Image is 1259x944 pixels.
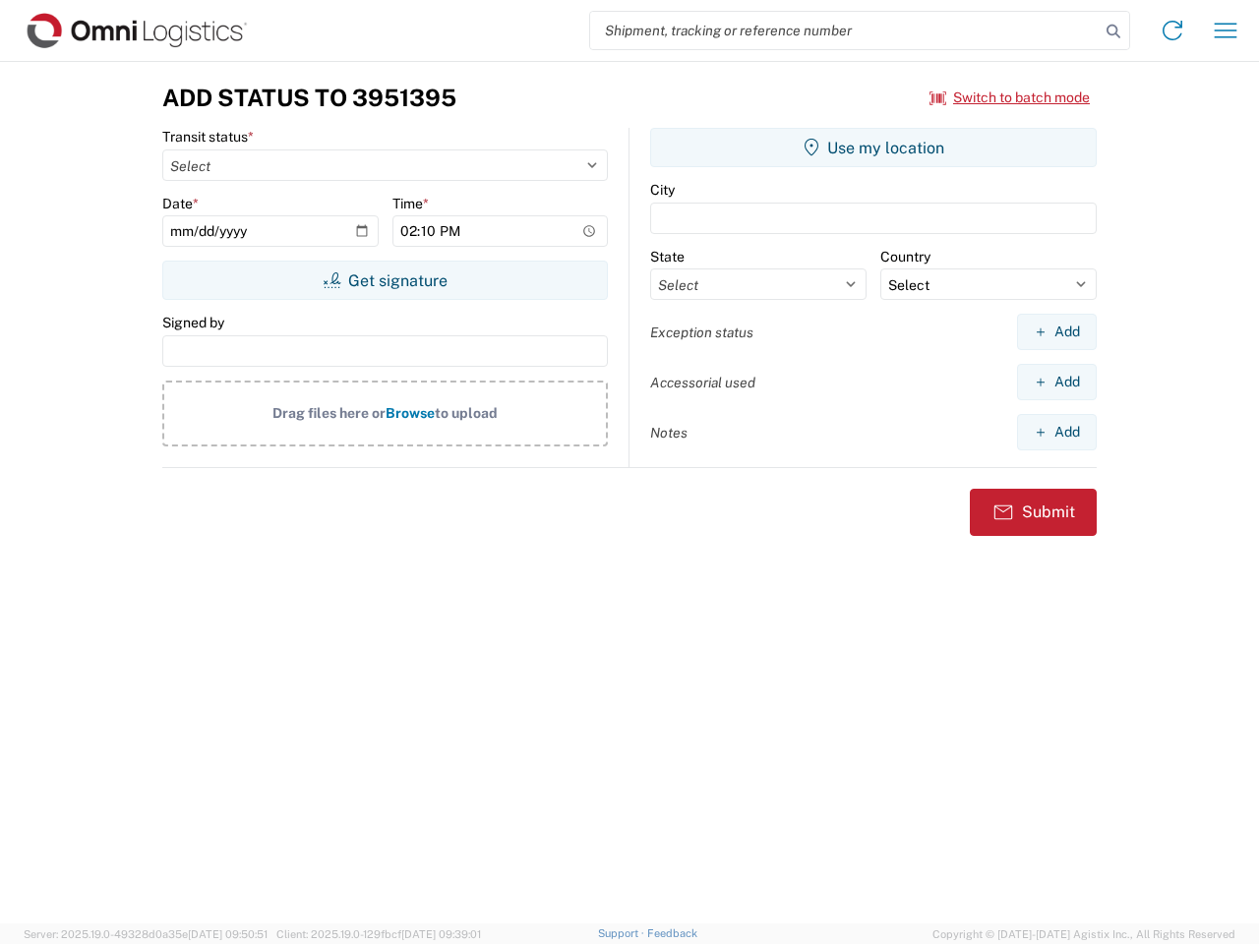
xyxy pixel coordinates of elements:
[435,405,498,421] span: to upload
[162,314,224,331] label: Signed by
[1017,314,1097,350] button: Add
[970,489,1097,536] button: Submit
[650,374,755,391] label: Accessorial used
[647,927,697,939] a: Feedback
[276,928,481,940] span: Client: 2025.19.0-129fbcf
[650,181,675,199] label: City
[392,195,429,212] label: Time
[880,248,930,265] label: Country
[650,324,753,341] label: Exception status
[1017,414,1097,450] button: Add
[401,928,481,940] span: [DATE] 09:39:01
[650,248,685,265] label: State
[590,12,1100,49] input: Shipment, tracking or reference number
[162,261,608,300] button: Get signature
[162,128,254,146] label: Transit status
[650,128,1097,167] button: Use my location
[162,84,456,112] h3: Add Status to 3951395
[1017,364,1097,400] button: Add
[929,82,1090,114] button: Switch to batch mode
[162,195,199,212] label: Date
[598,927,647,939] a: Support
[24,928,268,940] span: Server: 2025.19.0-49328d0a35e
[932,925,1235,943] span: Copyright © [DATE]-[DATE] Agistix Inc., All Rights Reserved
[386,405,435,421] span: Browse
[272,405,386,421] span: Drag files here or
[650,424,688,442] label: Notes
[188,928,268,940] span: [DATE] 09:50:51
